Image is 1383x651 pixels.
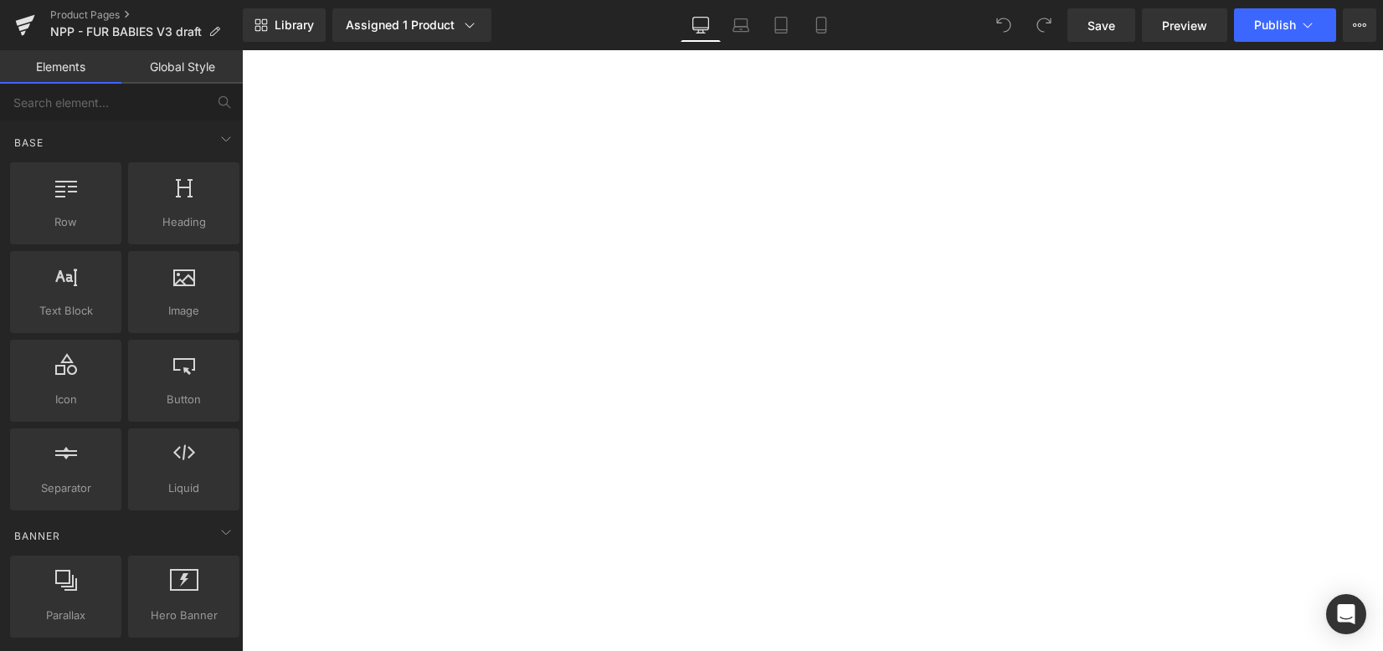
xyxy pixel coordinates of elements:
[50,8,243,22] a: Product Pages
[121,50,243,84] a: Global Style
[15,213,116,231] span: Row
[50,25,202,38] span: NPP - FUR BABIES V3 draft
[243,8,326,42] a: New Library
[1254,18,1296,32] span: Publish
[1326,594,1366,634] div: Open Intercom Messenger
[1087,17,1115,34] span: Save
[1142,8,1227,42] a: Preview
[133,607,234,624] span: Hero Banner
[13,528,62,544] span: Banner
[987,8,1021,42] button: Undo
[133,391,234,408] span: Button
[721,8,761,42] a: Laptop
[346,17,478,33] div: Assigned 1 Product
[801,8,841,42] a: Mobile
[15,607,116,624] span: Parallax
[761,8,801,42] a: Tablet
[133,302,234,320] span: Image
[15,302,116,320] span: Text Block
[133,479,234,497] span: Liquid
[133,213,234,231] span: Heading
[1027,8,1061,42] button: Redo
[15,391,116,408] span: Icon
[681,8,721,42] a: Desktop
[15,479,116,497] span: Separator
[1162,17,1207,34] span: Preview
[1234,8,1336,42] button: Publish
[275,18,314,33] span: Library
[1343,8,1376,42] button: More
[13,135,45,151] span: Base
